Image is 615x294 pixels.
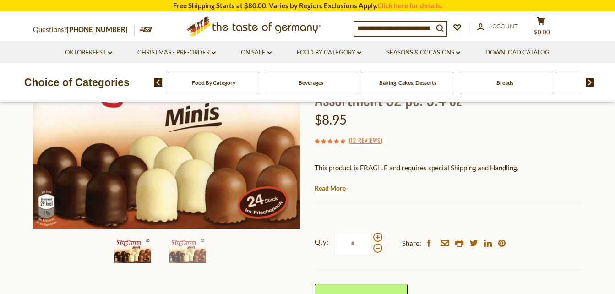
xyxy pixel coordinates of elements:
[496,79,513,86] a: Breads
[65,48,112,58] a: Oktoberfest
[33,54,301,229] img: Topkuss Chocolate Marshmellow Kisses (4 units)
[315,68,582,109] h1: Topkuss Chocolate Marshmallow Kisses Mini Assortment 32 pc. 9.4 oz
[67,25,128,33] a: [PHONE_NUMBER]
[137,48,216,58] a: Christmas - PRE-ORDER
[241,48,272,58] a: On Sale
[299,79,323,86] a: Beverages
[379,79,436,86] a: Baking, Cakes, Desserts
[192,79,235,86] a: Food By Category
[315,162,582,174] p: This product is FRAGILE and requires special Shipping and Handling.
[489,22,518,30] span: Account
[334,231,372,256] input: Qty:
[154,78,163,87] img: previous arrow
[114,239,151,263] img: Topkuss Chocolate Marshmellow Kisses (4 units)
[477,22,518,32] a: Account
[297,48,361,58] a: Food By Category
[315,112,347,127] span: $8.95
[323,180,582,192] li: We will ship this product in heat-protective, cushioned packaging and ice during warm weather mon...
[528,16,555,39] button: $0.00
[386,48,460,58] a: Seasons & Occasions
[169,239,206,263] img: Topkuss Minis Chocolate Kisses in three varieties
[402,238,421,249] span: Share:
[315,236,328,248] strong: Qty:
[534,28,550,36] span: $0.00
[350,136,381,146] a: 12 Reviews
[485,48,550,58] a: Download Catalog
[586,78,594,87] img: next arrow
[33,24,135,36] p: Questions?
[348,136,382,145] span: ( )
[377,1,442,10] a: Click here for details.
[315,184,346,193] a: Read More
